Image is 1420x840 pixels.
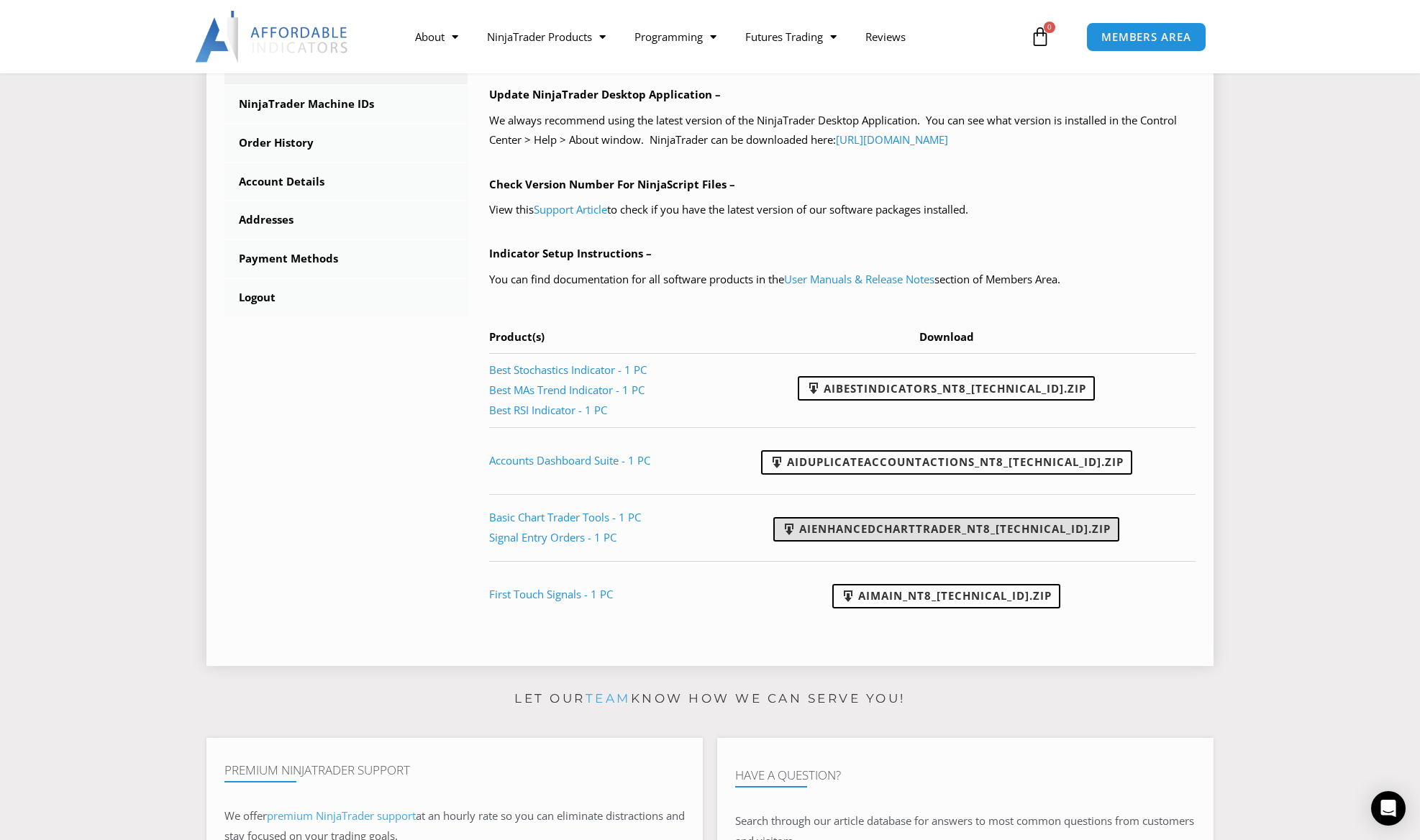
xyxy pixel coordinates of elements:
a: premium NinjaTrader support [267,808,416,823]
span: 0 [1044,22,1055,33]
div: Open Intercom Messenger [1371,791,1406,826]
p: You can find documentation for all software products in the section of Members Area. [489,270,1196,290]
b: Update NinjaTrader Desktop Application – [489,87,721,101]
a: Reviews [851,20,920,53]
a: Programming [620,20,731,53]
span: Download [919,329,974,344]
a: About [401,20,473,53]
span: MEMBERS AREA [1101,32,1191,42]
a: User Manuals & Release Notes [784,272,934,286]
a: Logout [224,279,468,316]
span: Product(s) [489,329,545,344]
a: AIBestIndicators_NT8_[TECHNICAL_ID].zip [798,376,1095,401]
a: Signal Entry Orders - 1 PC [489,530,616,544]
p: Let our know how we can serve you! [206,688,1214,711]
img: LogoAI | Affordable Indicators – NinjaTrader [195,11,350,63]
a: NinjaTrader Products [473,20,620,53]
a: NinjaTrader Machine IDs [224,86,468,123]
nav: Menu [401,20,1027,53]
a: Best RSI Indicator - 1 PC [489,403,607,417]
a: AIDuplicateAccountActions_NT8_[TECHNICAL_ID].zip [761,450,1132,475]
a: Best Stochastics Indicator - 1 PC [489,362,647,377]
h4: Premium NinjaTrader Support [224,763,685,777]
a: Futures Trading [731,20,851,53]
a: MEMBERS AREA [1086,22,1206,52]
a: [URL][DOMAIN_NAME] [836,132,948,147]
a: First Touch Signals - 1 PC [489,587,613,601]
h4: Have A Question? [735,768,1196,782]
b: Check Version Number For NinjaScript Files – [489,177,735,191]
a: 0 [1009,16,1072,58]
a: Addresses [224,201,468,239]
p: We always recommend using the latest version of the NinjaTrader Desktop Application. You can see ... [489,111,1196,151]
a: Support Article [534,202,607,216]
span: We offer [224,808,267,823]
a: Basic Chart Trader Tools - 1 PC [489,510,641,524]
a: AIMain_NT8_[TECHNICAL_ID].zip [832,584,1060,608]
a: Payment Methods [224,240,468,278]
b: Indicator Setup Instructions – [489,246,652,260]
a: Account Details [224,163,468,201]
a: Best MAs Trend Indicator - 1 PC [489,383,645,397]
a: AIEnhancedChartTrader_NT8_[TECHNICAL_ID].zip [773,517,1119,542]
p: View this to check if you have the latest version of our software packages installed. [489,200,1196,220]
a: Accounts Dashboard Suite - 1 PC [489,453,650,467]
a: Order History [224,124,468,162]
a: team [586,691,631,706]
